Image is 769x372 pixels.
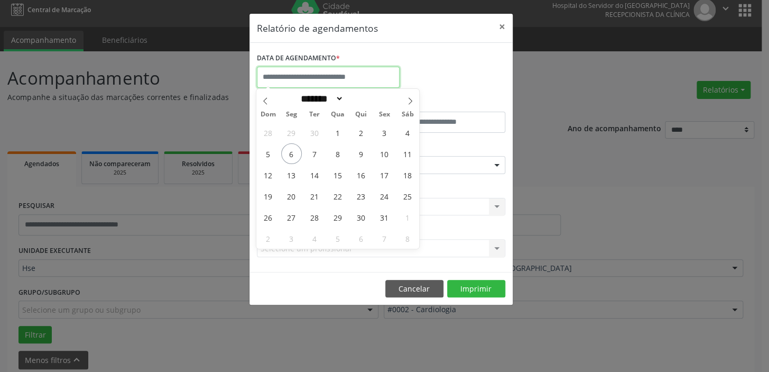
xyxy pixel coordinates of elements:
[281,122,302,143] span: Setembro 29, 2025
[258,122,279,143] span: Setembro 28, 2025
[304,207,325,228] span: Outubro 28, 2025
[326,111,349,118] span: Qua
[328,207,348,228] span: Outubro 29, 2025
[303,111,326,118] span: Ter
[349,111,373,118] span: Qui
[344,93,378,104] input: Year
[397,186,418,206] span: Outubro 25, 2025
[257,21,378,35] h5: Relatório de agendamentos
[281,143,302,164] span: Outubro 6, 2025
[281,186,302,206] span: Outubro 20, 2025
[397,165,418,185] span: Outubro 18, 2025
[374,165,394,185] span: Outubro 17, 2025
[304,143,325,164] span: Outubro 7, 2025
[258,228,279,249] span: Novembro 2, 2025
[256,111,280,118] span: Dom
[281,207,302,228] span: Outubro 27, 2025
[328,186,348,206] span: Outubro 22, 2025
[351,165,372,185] span: Outubro 16, 2025
[257,50,340,67] label: DATA DE AGENDAMENTO
[304,122,325,143] span: Setembro 30, 2025
[351,122,372,143] span: Outubro 2, 2025
[351,207,372,228] span: Outubro 30, 2025
[397,228,418,249] span: Novembro 8, 2025
[304,186,325,206] span: Outubro 21, 2025
[374,186,394,206] span: Outubro 24, 2025
[351,228,372,249] span: Novembro 6, 2025
[258,143,279,164] span: Outubro 5, 2025
[374,207,394,228] span: Outubro 31, 2025
[351,143,372,164] span: Outubro 9, 2025
[280,111,303,118] span: Seg
[397,207,418,228] span: Novembro 1, 2025
[328,165,348,185] span: Outubro 15, 2025
[281,165,302,185] span: Outubro 13, 2025
[304,165,325,185] span: Outubro 14, 2025
[385,280,443,298] button: Cancelar
[447,280,505,298] button: Imprimir
[374,143,394,164] span: Outubro 10, 2025
[396,111,419,118] span: Sáb
[258,207,279,228] span: Outubro 26, 2025
[373,111,396,118] span: Sex
[492,14,513,40] button: Close
[258,186,279,206] span: Outubro 19, 2025
[304,228,325,249] span: Novembro 4, 2025
[397,122,418,143] span: Outubro 4, 2025
[258,165,279,185] span: Outubro 12, 2025
[328,122,348,143] span: Outubro 1, 2025
[374,122,394,143] span: Outubro 3, 2025
[328,143,348,164] span: Outubro 8, 2025
[351,186,372,206] span: Outubro 23, 2025
[384,95,505,112] label: ATÉ
[328,228,348,249] span: Novembro 5, 2025
[374,228,394,249] span: Novembro 7, 2025
[297,93,344,104] select: Month
[281,228,302,249] span: Novembro 3, 2025
[397,143,418,164] span: Outubro 11, 2025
